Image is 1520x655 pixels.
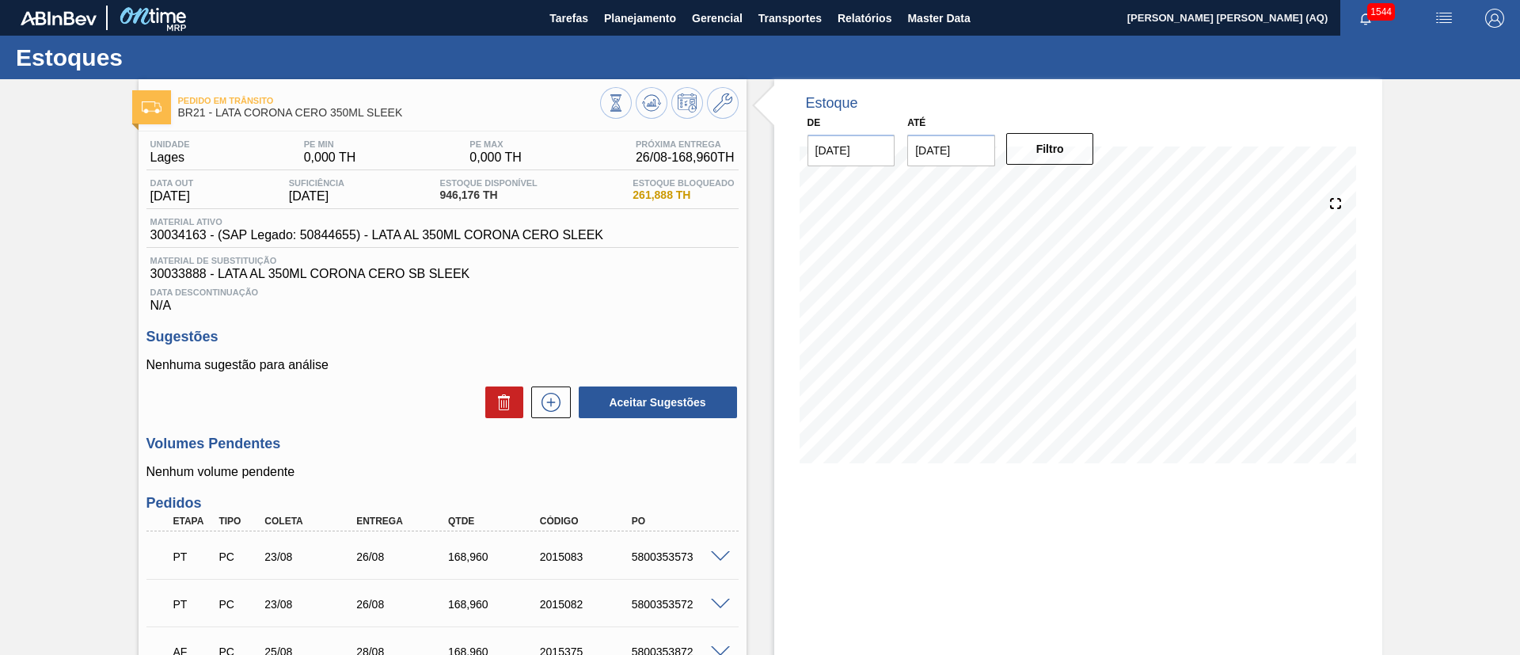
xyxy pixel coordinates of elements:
img: Logout [1485,9,1504,28]
button: Aceitar Sugestões [579,387,737,418]
div: Entrega [352,516,455,527]
span: Estoque Bloqueado [633,178,734,188]
button: Programar Estoque [671,87,703,119]
span: Material de Substituição [150,256,735,265]
span: Data Descontinuação [150,288,735,297]
span: Relatórios [838,9,891,28]
div: PO [628,516,731,527]
p: Nenhum volume pendente [146,465,739,479]
h1: Estoques [16,48,297,67]
span: 30033888 - LATA AL 350ML CORONA CERO SB SLEEK [150,267,735,281]
div: 5800353573 [628,550,731,563]
button: Visão Geral dos Estoques [600,87,632,119]
div: N/A [146,281,739,313]
span: 1544 [1367,3,1395,21]
img: Ícone [142,101,161,113]
div: 2015083 [536,550,639,563]
span: Material ativo [150,217,603,227]
div: Pedido em Trânsito [169,539,217,574]
button: Filtro [1006,133,1094,165]
span: 26/08 - 168,960 TH [636,150,735,165]
span: 0,000 TH [304,150,356,165]
input: dd/mm/yyyy [907,135,995,166]
span: 946,176 TH [440,189,538,201]
div: 23/08/2025 [260,550,363,563]
div: 168,960 [444,550,547,563]
span: Estoque Disponível [440,178,538,188]
span: [DATE] [289,189,344,204]
span: Suficiência [289,178,344,188]
span: Master Data [907,9,970,28]
span: Data out [150,178,194,188]
span: PE MAX [469,139,522,149]
span: 0,000 TH [469,150,522,165]
div: Pedido em Trânsito [169,587,217,622]
div: Tipo [215,516,262,527]
span: Gerencial [692,9,743,28]
div: 2015082 [536,598,639,611]
img: TNhmsLtSVTkK8tSr43FrP2fwEKptu5GPRR3wAAAABJRU5ErkJggg== [21,11,97,25]
p: PT [173,550,213,563]
span: [DATE] [150,189,194,204]
span: Unidade [150,139,190,149]
div: Coleta [260,516,363,527]
div: Pedido de Compra [215,550,262,563]
div: Qtde [444,516,547,527]
div: Pedido de Compra [215,598,262,611]
span: 261,888 TH [633,189,734,201]
div: Nova sugestão [523,387,571,418]
span: Transportes [758,9,822,28]
div: 23/08/2025 [260,598,363,611]
span: Pedido em Trânsito [178,96,600,105]
button: Notificações [1340,7,1391,29]
input: dd/mm/yyyy [807,135,895,166]
div: Aceitar Sugestões [571,385,739,420]
div: 26/08/2025 [352,598,455,611]
span: Lages [150,150,190,165]
label: De [807,117,821,128]
span: Próxima Entrega [636,139,735,149]
label: Até [907,117,925,128]
div: 168,960 [444,598,547,611]
h3: Sugestões [146,329,739,345]
span: Tarefas [549,9,588,28]
span: 30034163 - (SAP Legado: 50844655) - LATA AL 350ML CORONA CERO SLEEK [150,228,603,242]
h3: Volumes Pendentes [146,436,739,452]
span: BR21 - LATA CORONA CERO 350ML SLEEK [178,107,600,119]
img: userActions [1434,9,1453,28]
div: 5800353572 [628,598,731,611]
button: Ir ao Master Data / Geral [707,87,739,119]
h3: Pedidos [146,495,739,512]
div: Excluir Sugestões [477,387,523,418]
p: Nenhuma sugestão para análise [146,358,739,372]
div: Código [536,516,639,527]
p: PT [173,598,213,611]
div: Estoque [806,95,858,112]
div: Etapa [169,516,217,527]
button: Atualizar Gráfico [636,87,667,119]
span: PE MIN [304,139,356,149]
span: Planejamento [604,9,676,28]
div: 26/08/2025 [352,550,455,563]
